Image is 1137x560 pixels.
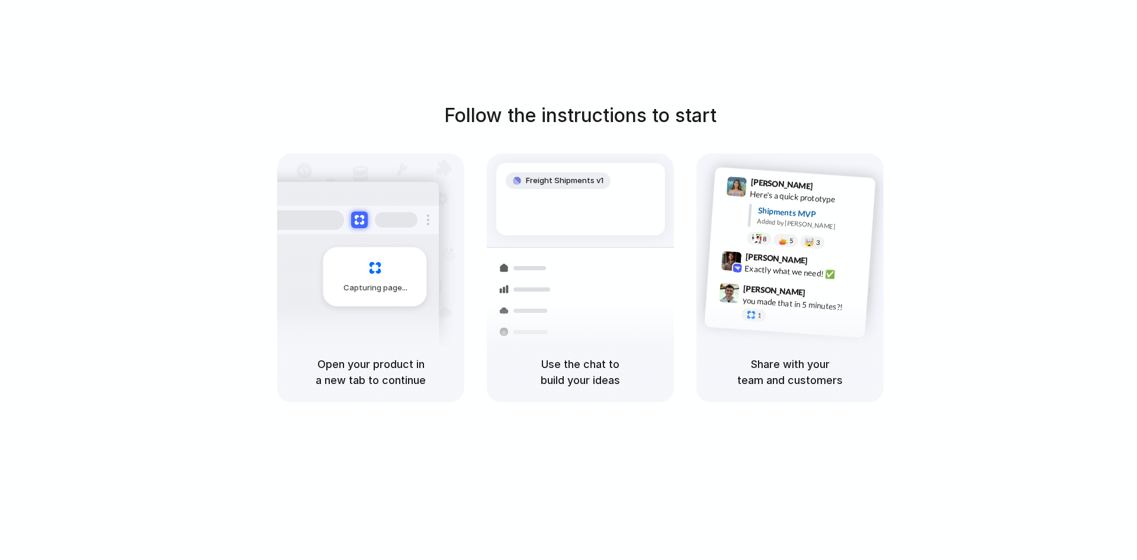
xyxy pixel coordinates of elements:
span: 8 [763,236,767,242]
span: [PERSON_NAME] [745,250,808,267]
span: 5 [789,238,794,244]
span: 3 [816,239,820,246]
span: 1 [757,312,762,319]
span: [PERSON_NAME] [743,282,806,299]
span: Freight Shipments v1 [526,175,603,187]
h5: Use the chat to build your ideas [501,356,660,388]
h5: Open your product in a new tab to continue [291,356,450,388]
span: 9:41 AM [817,181,841,196]
h5: Share with your team and customers [711,356,869,388]
span: 9:47 AM [809,287,833,302]
div: Exactly what we need! ✅ [744,263,863,283]
span: 9:42 AM [811,256,836,270]
span: Capturing page [343,282,409,294]
span: [PERSON_NAME] [750,175,813,193]
div: Added by [PERSON_NAME] [757,216,866,233]
div: 🤯 [805,238,815,247]
div: Here's a quick prototype [750,188,868,208]
div: Shipments MVP [757,204,867,224]
h1: Follow the instructions to start [444,101,717,130]
div: you made that in 5 minutes?! [742,294,860,314]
